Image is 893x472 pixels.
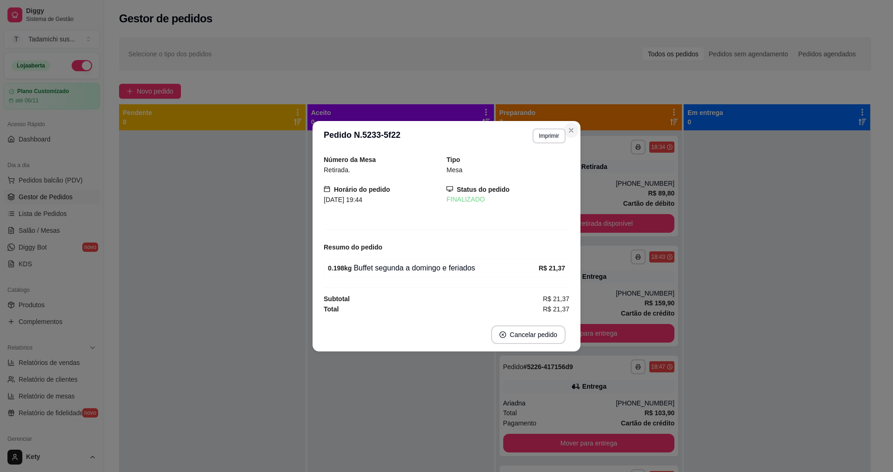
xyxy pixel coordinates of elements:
strong: Status do pedido [457,186,510,193]
button: close-circleCancelar pedido [491,325,566,344]
h3: Pedido N. 5233-5f22 [324,128,400,143]
button: Close [564,123,579,138]
span: calendar [324,186,330,192]
span: [DATE] 19:44 [324,196,362,203]
span: Mesa [446,166,462,174]
span: Retirada. [324,166,350,174]
strong: 0.198 kg [328,264,352,272]
strong: Tipo [446,156,460,163]
span: R$ 21,37 [543,304,569,314]
span: desktop [446,186,453,192]
span: close-circle [500,331,506,338]
strong: R$ 21,37 [539,264,565,272]
div: Buffet segunda a domingo e feriados [328,263,539,274]
div: FINALIZADO [446,195,569,204]
strong: Subtotal [324,295,350,303]
button: Imprimir [533,128,566,143]
strong: Horário do pedido [334,186,390,193]
strong: Total [324,305,339,313]
span: R$ 21,37 [543,294,569,304]
strong: Número da Mesa [324,156,376,163]
strong: Resumo do pedido [324,243,382,251]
